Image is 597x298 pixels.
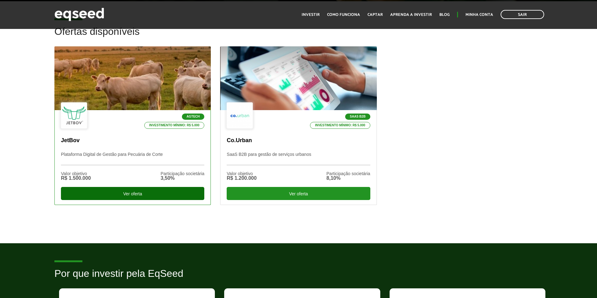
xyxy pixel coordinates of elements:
[160,171,204,176] div: Participação societária
[61,171,91,176] div: Valor objetivo
[465,13,493,17] a: Minha conta
[227,176,257,181] div: R$ 1.200.000
[61,187,204,200] div: Ver oferta
[310,122,370,129] p: Investimento mínimo: R$ 5.000
[345,114,370,120] p: SaaS B2B
[227,152,370,165] p: SaaS B2B para gestão de serviços urbanos
[326,176,370,181] div: 8,10%
[61,152,204,165] p: Plataforma Digital de Gestão para Pecuária de Corte
[227,187,370,200] div: Ver oferta
[501,10,544,19] a: Sair
[54,268,543,288] h2: Por que investir pela EqSeed
[220,46,377,205] a: SaaS B2B Investimento mínimo: R$ 5.000 Co.Urban SaaS B2B para gestão de serviços urbanos Valor ob...
[61,137,204,144] p: JetBov
[182,114,204,120] p: Agtech
[54,6,104,23] img: EqSeed
[302,13,320,17] a: Investir
[227,171,257,176] div: Valor objetivo
[54,46,211,205] a: Agtech Investimento mínimo: R$ 5.000 JetBov Plataforma Digital de Gestão para Pecuária de Corte V...
[144,122,205,129] p: Investimento mínimo: R$ 5.000
[327,13,360,17] a: Como funciona
[390,13,432,17] a: Aprenda a investir
[160,176,204,181] div: 3,50%
[61,176,91,181] div: R$ 1.500.000
[227,137,370,144] p: Co.Urban
[54,26,543,46] h2: Ofertas disponíveis
[368,13,383,17] a: Captar
[326,171,370,176] div: Participação societária
[439,13,450,17] a: Blog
